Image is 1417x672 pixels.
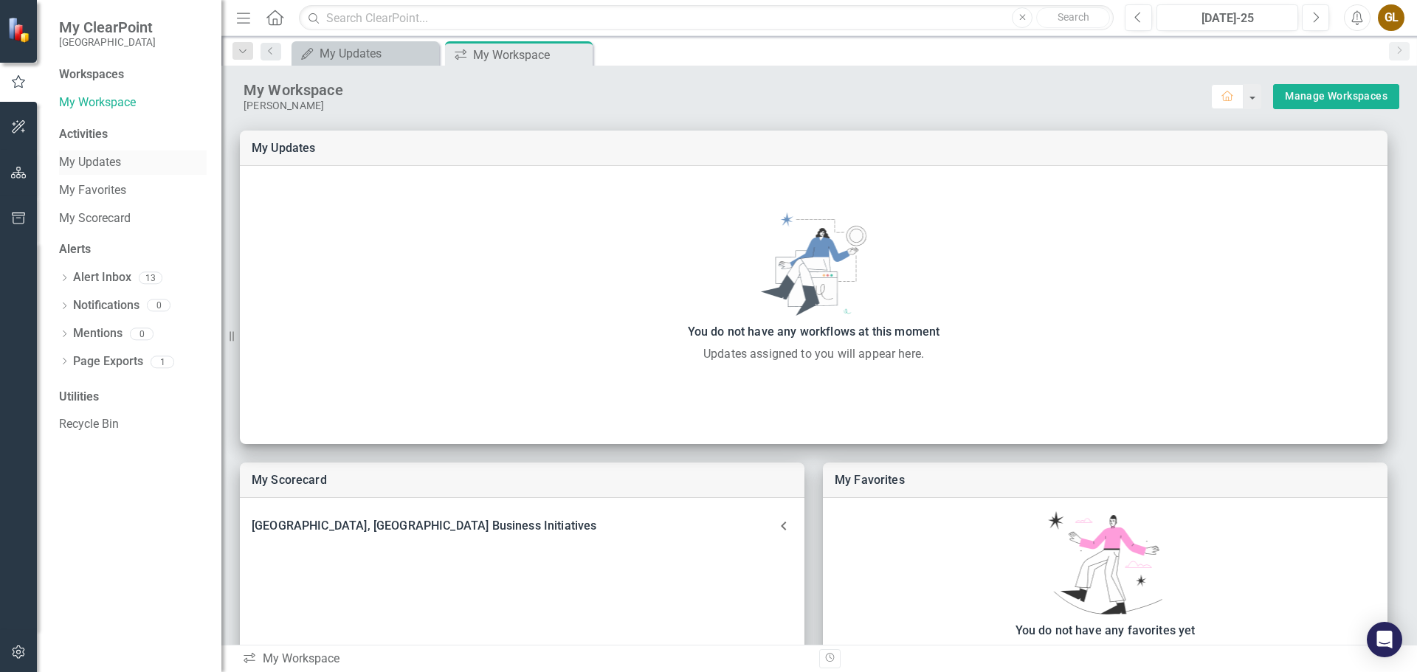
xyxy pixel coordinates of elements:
[147,299,170,312] div: 0
[295,44,435,63] a: My Updates
[473,46,589,64] div: My Workspace
[59,94,207,111] a: My Workspace
[1367,622,1402,657] div: Open Intercom Messenger
[247,345,1380,363] div: Updates assigned to you will appear here.
[244,100,1211,112] div: [PERSON_NAME]
[830,620,1380,641] div: You do not have any favorites yet
[244,80,1211,100] div: My Workspace
[59,416,207,433] a: Recycle Bin
[242,651,808,668] div: My Workspace
[59,36,156,48] small: [GEOGRAPHIC_DATA]
[7,16,33,42] img: ClearPoint Strategy
[252,141,316,155] a: My Updates
[252,516,775,536] div: [GEOGRAPHIC_DATA], [GEOGRAPHIC_DATA] Business Initiatives
[59,66,124,83] div: Workspaces
[252,473,327,487] a: My Scorecard
[73,269,131,286] a: Alert Inbox
[59,210,207,227] a: My Scorecard
[1036,7,1110,28] button: Search
[73,353,143,370] a: Page Exports
[59,18,156,36] span: My ClearPoint
[1273,84,1399,109] button: Manage Workspaces
[830,644,1380,662] div: Favorited reports or detail pages will show up here.
[1156,4,1298,31] button: [DATE]-25
[59,182,207,199] a: My Favorites
[59,241,207,258] div: Alerts
[1273,84,1399,109] div: split button
[240,510,804,542] div: [GEOGRAPHIC_DATA], [GEOGRAPHIC_DATA] Business Initiatives
[1285,87,1387,105] a: Manage Workspaces
[73,325,123,342] a: Mentions
[59,126,207,143] div: Activities
[139,271,162,284] div: 13
[130,328,154,340] div: 0
[299,5,1114,31] input: Search ClearPoint...
[835,473,905,487] a: My Favorites
[151,356,174,368] div: 1
[247,322,1380,342] div: You do not have any workflows at this moment
[1162,10,1293,27] div: [DATE]-25
[59,389,207,406] div: Utilities
[320,44,435,63] div: My Updates
[73,297,139,314] a: Notifications
[1058,11,1089,23] span: Search
[1378,4,1404,31] button: GL
[59,154,207,171] a: My Updates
